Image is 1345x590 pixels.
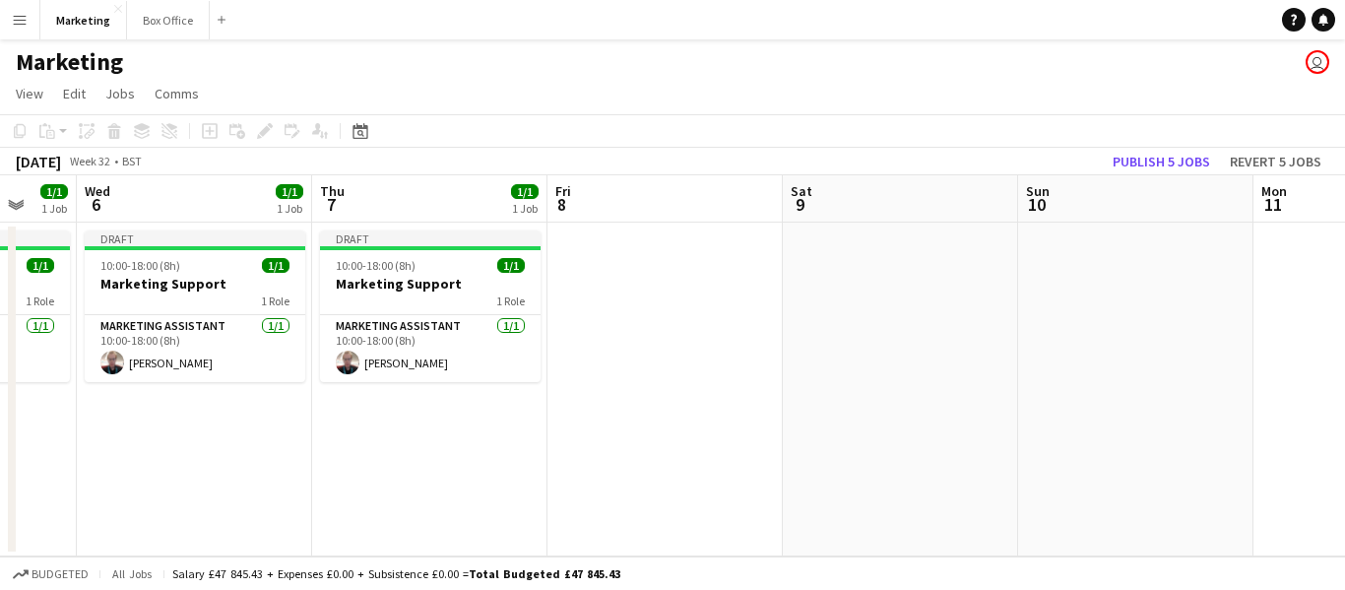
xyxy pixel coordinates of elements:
button: Revert 5 jobs [1222,149,1329,174]
a: Edit [55,81,94,106]
div: BST [122,154,142,168]
div: [DATE] [16,152,61,171]
span: Jobs [105,85,135,102]
span: Week 32 [65,154,114,168]
span: Edit [63,85,86,102]
app-user-avatar: Liveforce Marketing [1306,50,1329,74]
span: View [16,85,43,102]
button: Marketing [40,1,127,39]
button: Budgeted [10,563,92,585]
a: View [8,81,51,106]
button: Publish 5 jobs [1105,149,1218,174]
button: Box Office [127,1,210,39]
span: Budgeted [32,567,89,581]
span: Total Budgeted £47 845.43 [469,566,620,581]
a: Jobs [97,81,143,106]
a: Comms [147,81,207,106]
span: All jobs [108,566,156,581]
div: Salary £47 845.43 + Expenses £0.00 + Subsistence £0.00 = [172,566,620,581]
span: Comms [155,85,199,102]
h1: Marketing [16,47,123,77]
